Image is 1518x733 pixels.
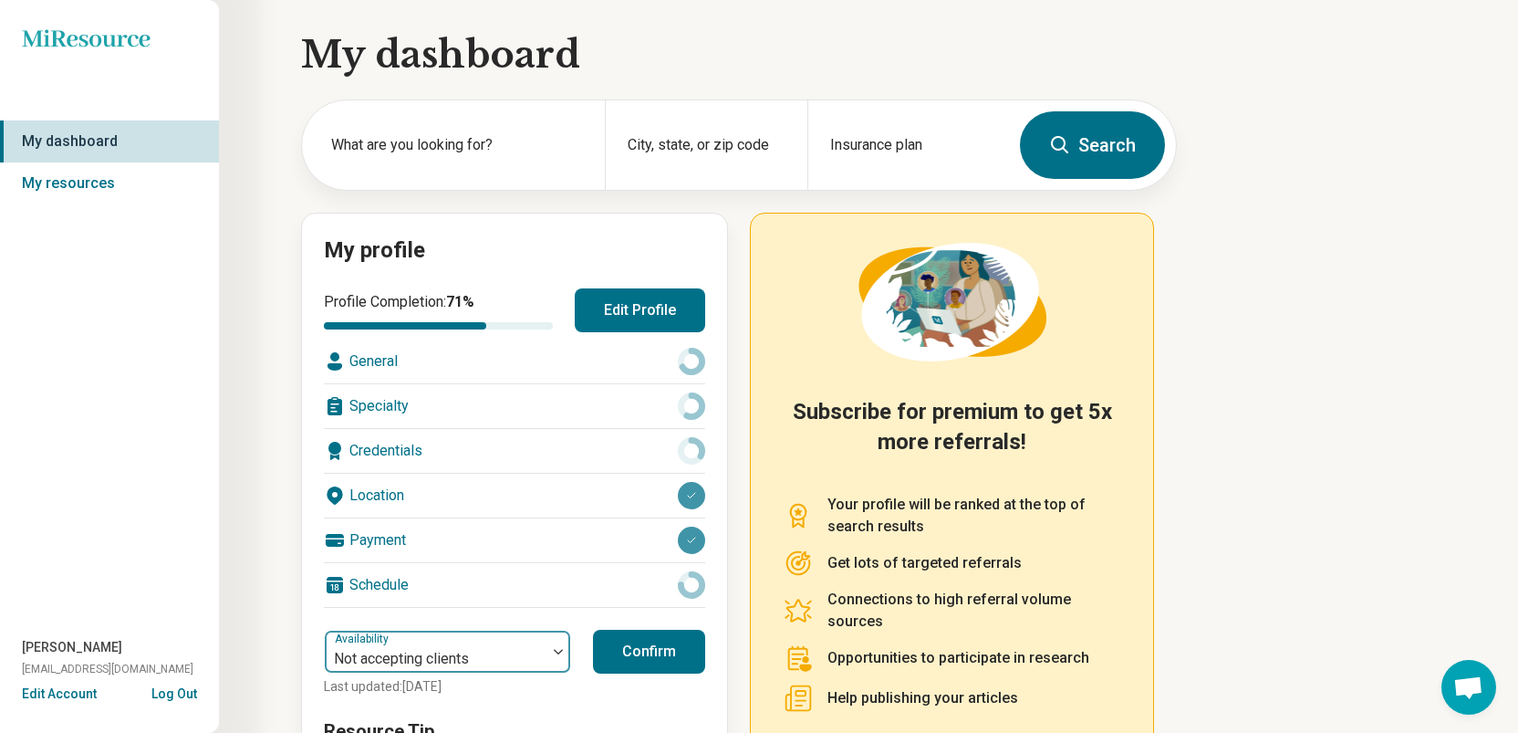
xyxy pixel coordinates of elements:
[784,397,1120,472] h2: Subscribe for premium to get 5x more referrals!
[827,552,1022,574] p: Get lots of targeted referrals
[335,633,392,645] label: Availability
[22,638,122,657] span: [PERSON_NAME]
[827,687,1018,709] p: Help publishing your articles
[827,494,1120,538] p: Your profile will be ranked at the top of search results
[827,647,1089,669] p: Opportunities to participate in research
[301,29,1177,80] h1: My dashboard
[446,293,474,310] span: 71 %
[827,589,1120,633] p: Connections to high referral volume sources
[575,288,705,332] button: Edit Profile
[593,630,705,674] button: Confirm
[324,291,553,330] div: Profile Completion:
[151,685,197,699] button: Log Out
[324,563,705,607] div: Schedule
[1020,111,1165,179] button: Search
[324,677,571,696] p: Last updated: [DATE]
[331,134,583,156] label: What are you looking for?
[324,518,705,562] div: Payment
[22,661,193,677] span: [EMAIL_ADDRESS][DOMAIN_NAME]
[324,340,705,383] div: General
[1441,660,1496,715] div: Open chat
[22,685,97,704] button: Edit Account
[324,429,705,473] div: Credentials
[324,236,705,267] h2: My profile
[324,474,705,518] div: Location
[324,384,705,428] div: Specialty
